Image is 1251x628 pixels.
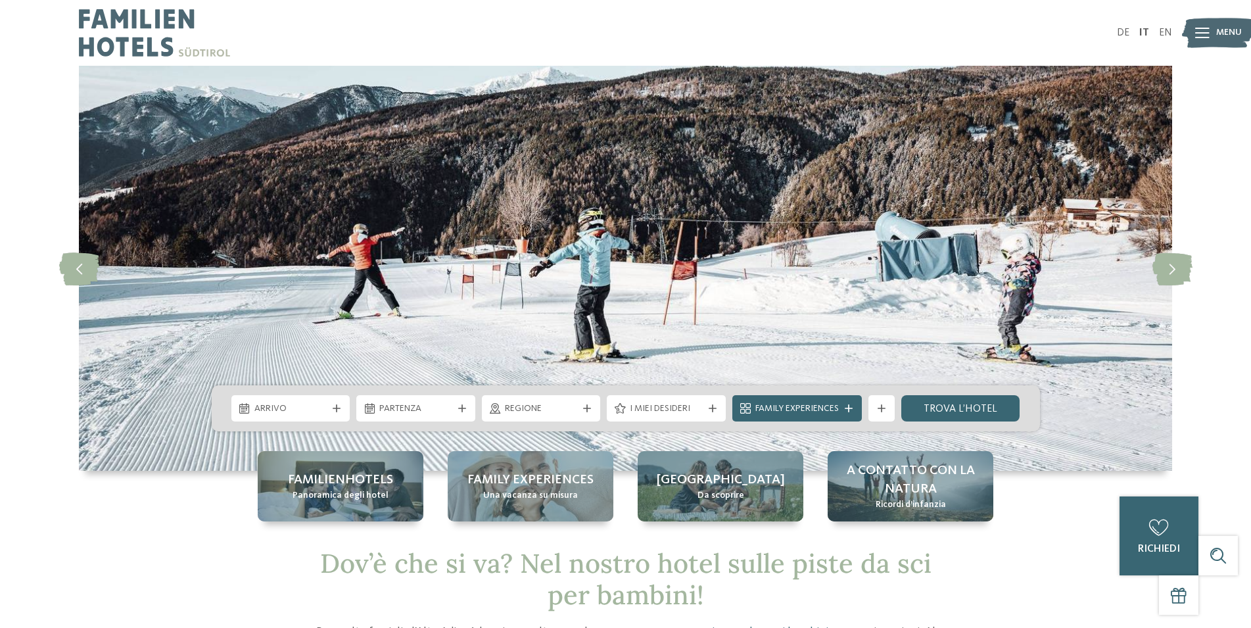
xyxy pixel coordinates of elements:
[630,402,703,416] span: I miei desideri
[657,471,785,489] span: [GEOGRAPHIC_DATA]
[841,462,980,498] span: A contatto con la natura
[448,451,613,521] a: Hotel sulle piste da sci per bambini: divertimento senza confini Family experiences Una vacanza s...
[876,498,946,512] span: Ricordi d’infanzia
[483,489,578,502] span: Una vacanza su misura
[379,402,452,416] span: Partenza
[828,451,993,521] a: Hotel sulle piste da sci per bambini: divertimento senza confini A contatto con la natura Ricordi...
[901,395,1020,422] a: trova l’hotel
[505,402,578,416] span: Regione
[288,471,393,489] span: Familienhotels
[293,489,389,502] span: Panoramica degli hotel
[638,451,803,521] a: Hotel sulle piste da sci per bambini: divertimento senza confini [GEOGRAPHIC_DATA] Da scoprire
[467,471,594,489] span: Family experiences
[1138,544,1180,554] span: richiedi
[755,402,839,416] span: Family Experiences
[697,489,744,502] span: Da scoprire
[1216,26,1242,39] span: Menu
[254,402,327,416] span: Arrivo
[1139,28,1149,38] a: IT
[320,546,932,612] span: Dov’è che si va? Nel nostro hotel sulle piste da sci per bambini!
[1117,28,1129,38] a: DE
[79,66,1172,471] img: Hotel sulle piste da sci per bambini: divertimento senza confini
[1159,28,1172,38] a: EN
[1120,496,1198,575] a: richiedi
[258,451,423,521] a: Hotel sulle piste da sci per bambini: divertimento senza confini Familienhotels Panoramica degli ...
